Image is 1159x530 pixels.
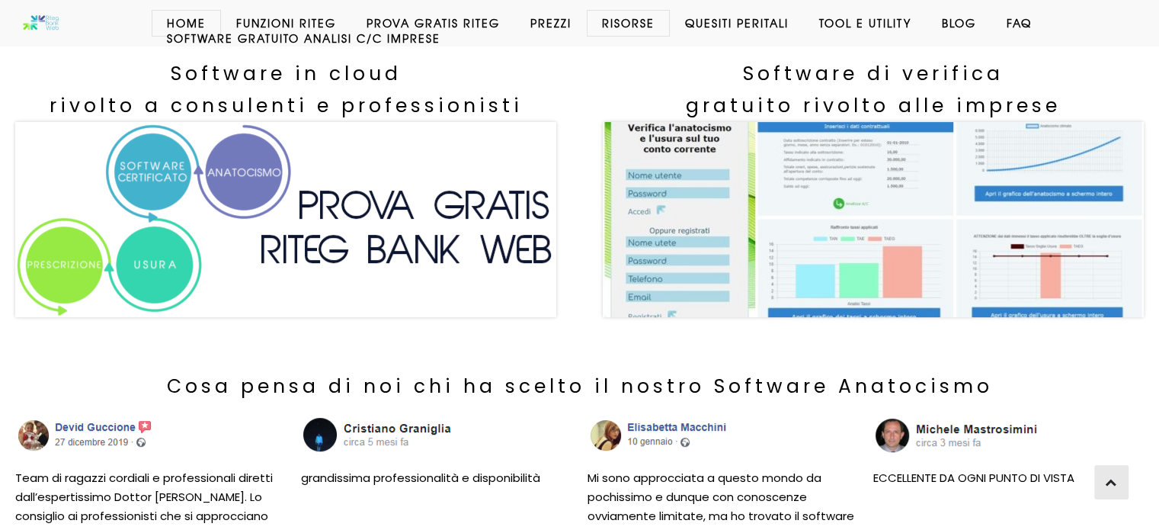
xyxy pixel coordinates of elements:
[588,410,764,461] img: Recensione Facebook da Elisabetta Macchini
[873,469,1144,488] p: ECCELLENTE DA OGNI PUNTO DI VISTA
[152,31,456,46] a: Software GRATUITO analisi c/c imprese
[670,15,804,31] a: Quesiti Peritali
[152,15,221,31] a: Home
[991,15,1047,31] a: Faq
[804,15,927,31] a: Tool e Utility
[301,410,478,461] img: Recensione Facebook da David Guccione
[603,122,1144,317] img: software-calcolo-anatocismo-usura-verifica-analisi-conto-corrente
[927,15,991,31] a: Blog
[873,410,1050,461] img: Recensione Facebook da Michele Mastrosimini
[15,410,192,461] img: Recensione Facebook da David Guccione
[15,371,1144,403] h3: Cosa pensa di noi chi ha scelto il nostro Software Anatocismo
[301,469,571,488] p: grandissima professionalità e disponibilità
[515,15,587,31] a: Prezzi
[23,15,59,31] img: Software anatocismo e usura bancaria
[351,15,515,31] a: Prova Gratis Riteg
[221,15,351,31] a: Funzioni Riteg
[587,15,670,31] a: Risorse
[15,122,556,317] img: Software anatocismo e usura. Analisi conti correnti, mutui e leasing. Prova gratis Riteg Bank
